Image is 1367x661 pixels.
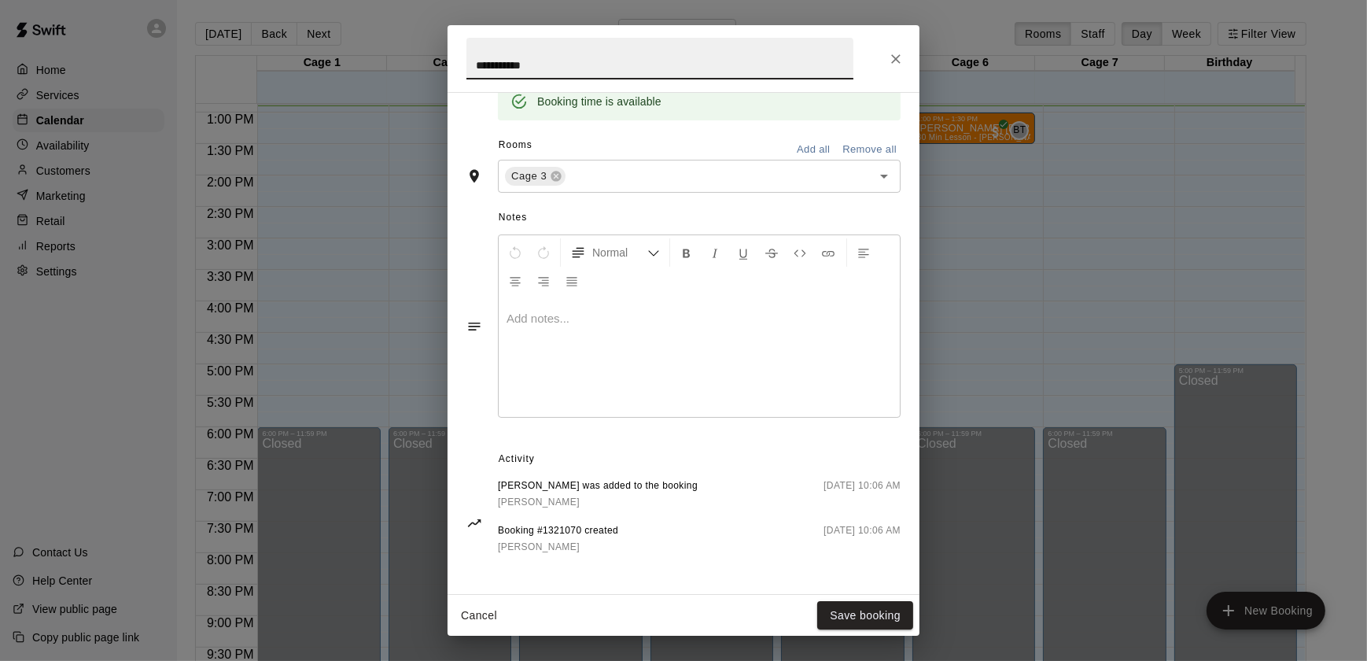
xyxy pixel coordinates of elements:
[824,523,901,556] span: [DATE] 10:06 AM
[530,267,557,295] button: Right Align
[502,267,529,295] button: Center Align
[730,238,757,267] button: Format Underline
[564,238,666,267] button: Formatting Options
[466,515,482,531] svg: Activity
[787,238,813,267] button: Insert Code
[505,167,566,186] div: Cage 3
[498,494,698,511] a: [PERSON_NAME]
[505,168,553,184] span: Cage 3
[815,238,842,267] button: Insert Link
[466,319,482,334] svg: Notes
[882,45,910,73] button: Close
[592,245,647,260] span: Normal
[499,447,901,472] span: Activity
[817,601,913,630] button: Save booking
[502,238,529,267] button: Undo
[454,601,504,630] button: Cancel
[498,523,618,539] span: Booking #1321070 created
[499,205,901,231] span: Notes
[850,238,877,267] button: Left Align
[530,238,557,267] button: Redo
[838,138,901,162] button: Remove all
[702,238,728,267] button: Format Italics
[498,539,618,556] a: [PERSON_NAME]
[498,478,698,494] span: [PERSON_NAME] was added to the booking
[824,478,901,511] span: [DATE] 10:06 AM
[498,541,580,552] span: [PERSON_NAME]
[498,497,580,508] span: [PERSON_NAME]
[758,238,785,267] button: Format Strikethrough
[558,267,585,295] button: Justify Align
[673,238,700,267] button: Format Bold
[466,168,482,184] svg: Rooms
[537,87,661,116] div: Booking time is available
[873,165,895,187] button: Open
[788,138,838,162] button: Add all
[499,139,532,150] span: Rooms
